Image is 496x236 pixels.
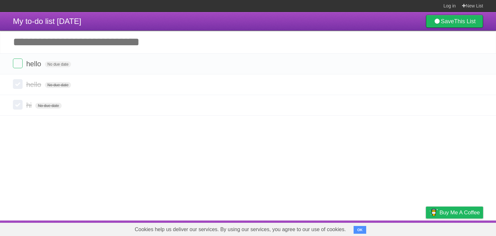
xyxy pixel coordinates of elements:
span: Cookies help us deliver our services. By using our services, you agree to our use of cookies. [128,223,352,236]
a: Privacy [418,222,434,234]
span: hi [26,101,33,109]
span: No due date [45,82,71,88]
span: My to-do list [DATE] [13,17,81,26]
span: hello [26,60,43,68]
label: Done [13,79,23,89]
span: Buy me a coffee [439,207,480,218]
label: Done [13,59,23,68]
a: Developers [361,222,387,234]
img: Buy me a coffee [429,207,438,218]
a: Terms [396,222,410,234]
button: OK [354,226,366,234]
span: No due date [35,103,61,109]
a: Buy me a coffee [426,207,483,219]
span: hello [26,80,43,89]
label: Done [13,100,23,110]
span: No due date [45,61,71,67]
a: Suggest a feature [442,222,483,234]
a: About [340,222,354,234]
b: This List [454,18,476,25]
a: SaveThis List [426,15,483,28]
